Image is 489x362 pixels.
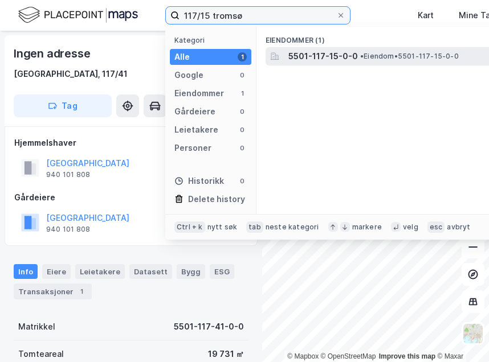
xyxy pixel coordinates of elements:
[432,307,489,362] div: Kontrollprogram for chat
[14,283,92,299] div: Transaksjoner
[418,9,434,22] div: Kart
[46,170,90,179] div: 940 101 808
[174,87,224,100] div: Eiendommer
[14,264,38,279] div: Info
[18,347,64,361] div: Tomteareal
[174,320,244,334] div: 5501-117-41-0-0
[76,286,87,297] div: 1
[174,123,218,137] div: Leietakere
[42,264,71,279] div: Eiere
[238,52,247,61] div: 1
[177,264,205,279] div: Bygg
[447,223,470,232] div: avbryt
[403,223,418,232] div: velg
[208,347,244,361] div: 19 731 ㎡
[14,67,128,81] div: [GEOGRAPHIC_DATA], 117/41
[14,44,92,63] div: Ingen adresse
[174,50,190,64] div: Alle
[180,7,336,24] input: Søk på adresse, matrikkel, gårdeiere, leietakere eller personer
[238,125,247,134] div: 0
[287,352,319,360] a: Mapbox
[360,52,459,61] span: Eiendom • 5501-117-15-0-0
[174,174,224,188] div: Historikk
[266,223,319,232] div: neste kategori
[129,264,172,279] div: Datasett
[14,136,248,150] div: Hjemmelshaver
[18,5,138,25] img: logo.f888ab2527a4732fd821a326f86c7f29.svg
[46,225,90,234] div: 940 101 808
[188,192,245,206] div: Delete history
[174,105,215,118] div: Gårdeiere
[246,221,263,233] div: tab
[174,36,251,44] div: Kategori
[174,68,203,82] div: Google
[379,352,435,360] a: Improve this map
[321,352,376,360] a: OpenStreetMap
[75,264,125,279] div: Leietakere
[14,191,248,204] div: Gårdeiere
[432,307,489,362] iframe: Chat Widget
[352,223,382,232] div: markere
[174,141,211,155] div: Personer
[238,89,247,98] div: 1
[427,221,445,233] div: esc
[288,50,358,63] span: 5501-117-15-0-0
[238,71,247,80] div: 0
[238,143,247,153] div: 0
[238,176,247,186] div: 0
[360,52,364,60] span: •
[207,223,238,232] div: nytt søk
[14,94,112,117] button: Tag
[18,320,55,334] div: Matrikkel
[238,107,247,116] div: 0
[210,264,234,279] div: ESG
[174,221,205,233] div: Ctrl + k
